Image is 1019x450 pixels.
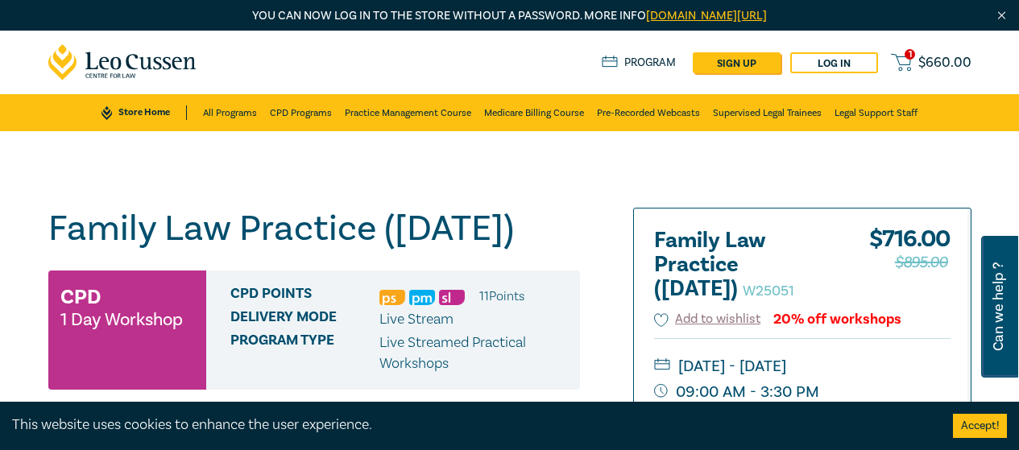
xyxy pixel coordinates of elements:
div: 20% off workshops [773,312,901,327]
span: Can we help ? [991,246,1006,368]
a: Medicare Billing Course [484,94,584,131]
a: Log in [790,52,878,73]
a: Practice Management Course [345,94,471,131]
a: All Programs [203,94,257,131]
h2: Family Law Practice ([DATE]) [654,229,831,301]
img: Practice Management & Business Skills [409,290,435,305]
h1: Family Law Practice ([DATE]) [48,208,580,250]
span: CPD Points [230,286,379,307]
a: Legal Support Staff [835,94,918,131]
a: Pre-Recorded Webcasts [597,94,700,131]
a: Program [602,56,677,70]
h3: CPD [60,283,101,312]
span: $ 660.00 [918,56,971,70]
a: Supervised Legal Trainees [713,94,822,131]
a: sign up [693,52,781,73]
button: Accept cookies [953,414,1007,438]
span: Program type [230,332,379,374]
small: 09:00 AM - 3:30 PM [654,379,951,405]
li: 11 Point s [479,286,524,307]
a: [DOMAIN_NAME][URL] [646,8,767,23]
img: Close [995,9,1009,23]
span: Live Stream [379,310,454,328]
small: [DATE] - [DATE] [654,353,951,379]
small: W25051 [743,282,794,300]
span: $895.00 [895,250,948,275]
a: Store Home [101,105,186,120]
p: Live Streamed Practical Workshops [379,332,568,374]
p: You can now log in to the store without a password. More info [48,7,971,25]
span: Delivery Mode [230,309,379,330]
div: This website uses cookies to enhance the user experience. [12,415,929,436]
button: Add to wishlist [654,310,761,328]
small: 1 Day Workshop [60,312,183,328]
img: Professional Skills [379,290,405,305]
div: $ 716.00 [869,229,951,309]
img: Substantive Law [439,290,465,305]
a: CPD Programs [270,94,332,131]
span: 1 [905,49,915,60]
